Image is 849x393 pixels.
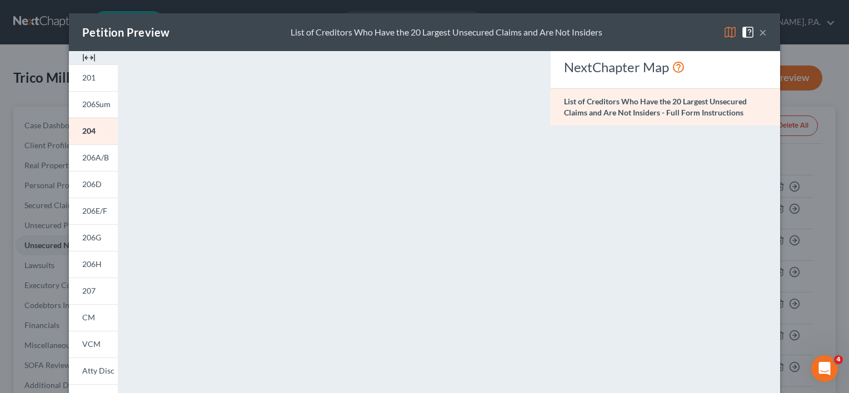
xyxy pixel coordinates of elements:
a: VCM [69,331,118,357]
span: 206G [82,233,101,242]
span: VCM [82,339,101,349]
a: Atty Disc [69,357,118,384]
span: Atty Disc [82,366,114,375]
a: 207 [69,278,118,304]
img: expand-e0f6d898513216a626fdd78e52531dac95497ffd26381d4c15ee2fc46db09dca.svg [82,51,96,64]
iframe: Intercom live chat [811,355,838,382]
div: NextChapter Map [564,58,767,76]
img: help-close-5ba153eb36485ed6c1ea00a893f15db1cb9b99d6cae46e1a8edb6c62d00a1a76.svg [741,26,755,39]
span: 206E/F [82,206,107,215]
span: 206D [82,179,102,189]
a: 206D [69,171,118,198]
span: 206H [82,259,102,269]
img: map-eea8200ae884c6f1103ae1953ef3d486a96c86aabb227e865a55264e3737af1f.svg [723,26,737,39]
span: 206Sum [82,99,111,109]
a: 206G [69,224,118,251]
div: Petition Preview [82,24,169,40]
span: CM [82,313,95,322]
a: 206E/F [69,198,118,224]
span: 201 [82,73,96,82]
span: 204 [82,126,96,135]
a: 206Sum [69,91,118,118]
div: List of Creditors Who Have the 20 Largest Unsecured Claims and Are Not Insiders [291,26,602,39]
a: 206A/B [69,144,118,171]
a: 204 [69,118,118,144]
strong: List of Creditors Who Have the 20 Largest Unsecured Claims and Are Not Insiders - Full Form Instr... [564,97,747,117]
span: 207 [82,286,96,295]
span: 206A/B [82,153,109,162]
span: 4 [834,355,843,364]
button: × [759,26,767,39]
a: CM [69,304,118,331]
a: 206H [69,251,118,278]
a: 201 [69,64,118,91]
